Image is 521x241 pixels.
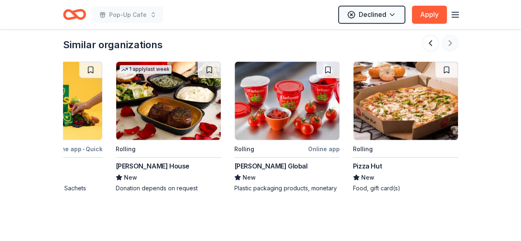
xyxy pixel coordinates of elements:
[359,9,386,20] span: Declined
[119,65,171,74] div: 1 apply last week
[116,184,221,192] div: Donation depends on request
[353,144,373,154] div: Rolling
[353,184,458,192] div: Food, gift card(s)
[353,61,458,192] a: Image for Pizza HutRollingPizza HutNewFood, gift card(s)
[361,173,374,183] span: New
[412,6,447,24] button: Apply
[353,62,458,140] img: Image for Pizza Hut
[116,161,189,171] div: [PERSON_NAME] House
[83,146,84,152] span: •
[116,144,136,154] div: Rolling
[234,144,254,154] div: Rolling
[93,7,163,23] button: Pop-Up Cafe
[50,144,103,154] div: Online app Quick
[116,62,221,140] img: Image for Ruth's Chris Steak House
[234,161,308,171] div: [PERSON_NAME] Global
[63,5,86,24] a: Home
[353,161,382,171] div: Pizza Hut
[116,61,221,192] a: Image for Ruth's Chris Steak House1 applylast weekRolling[PERSON_NAME] HouseNewDonation depends o...
[308,144,340,154] div: Online app
[63,38,163,51] div: Similar organizations
[124,173,137,183] span: New
[243,173,256,183] span: New
[235,62,339,140] img: Image for Berry Global
[338,6,405,24] button: Declined
[109,10,147,20] span: Pop-Up Cafe
[234,184,340,192] div: Plastic packaging products, monetary
[234,61,340,192] a: Image for Berry GlobalRollingOnline app[PERSON_NAME] GlobalNewPlastic packaging products, monetary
